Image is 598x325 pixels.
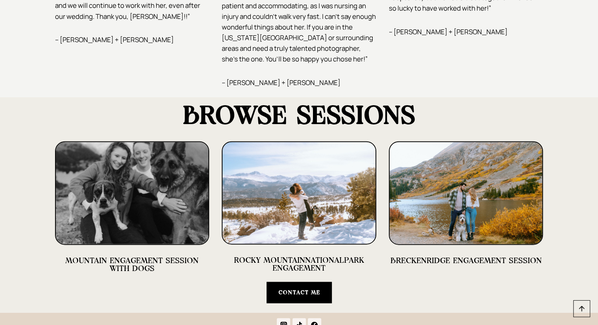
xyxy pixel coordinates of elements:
h3: ROCKY MOUNTAIN PARK ENGAGEMENT [222,256,376,272]
p: – [PERSON_NAME] + [PERSON_NAME] [389,26,543,37]
a: Scroll to top [573,300,590,317]
a: CONTACT ME [267,282,332,303]
a: BRECKENRIDGE ENGAGEMENT SESSION [390,257,542,265]
strong: CONTACT ME [278,290,320,295]
p: – [PERSON_NAME] + [PERSON_NAME] [222,77,376,88]
strong: BROWSE SESSIONS [183,104,415,129]
p: – [PERSON_NAME] + [PERSON_NAME] [55,34,210,45]
a: NATIONAL [305,256,344,264]
a: MOUNTAIN ENGAGEMENT SESSION WITH DOGS [65,257,199,273]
